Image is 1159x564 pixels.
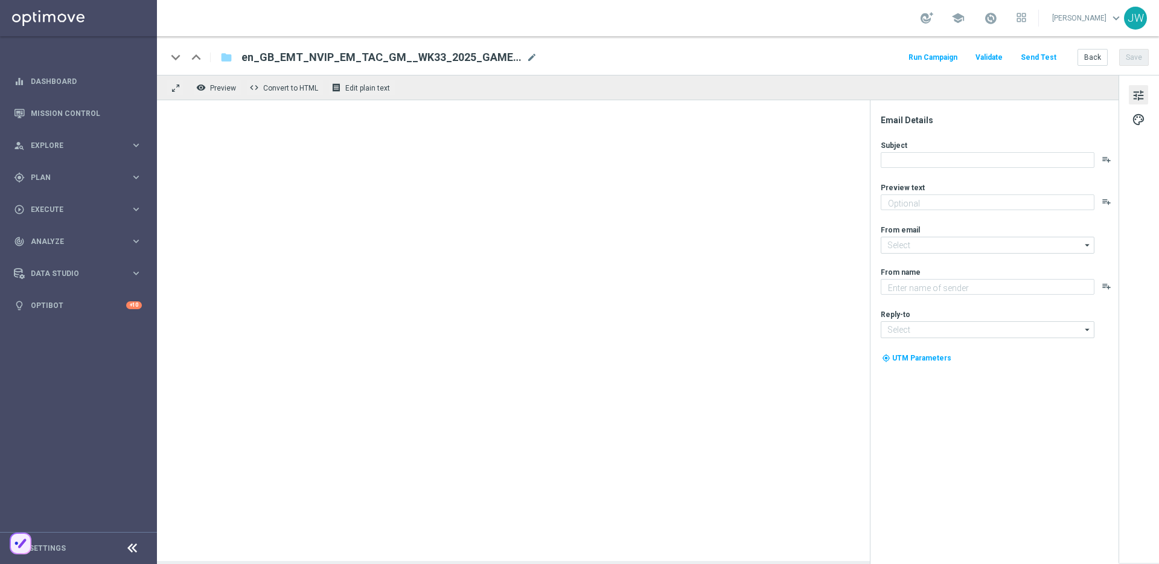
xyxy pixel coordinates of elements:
i: keyboard_arrow_right [130,171,142,183]
span: Data Studio [31,270,130,277]
i: keyboard_arrow_right [130,139,142,151]
span: keyboard_arrow_down [1110,11,1123,25]
label: Reply-to [881,310,910,319]
i: folder [220,50,232,65]
span: Preview [210,84,236,92]
button: my_location UTM Parameters [881,351,953,365]
button: Validate [974,50,1004,66]
i: gps_fixed [14,172,25,183]
button: remove_red_eye Preview [193,80,241,95]
button: lightbulb Optibot +10 [13,301,142,310]
button: Send Test [1019,50,1058,66]
label: From email [881,225,920,235]
span: Convert to HTML [263,84,318,92]
i: lightbulb [14,300,25,311]
div: Data Studio [14,268,130,279]
span: Explore [31,142,130,149]
div: Execute [14,204,130,215]
i: remove_red_eye [196,83,206,92]
span: Edit plain text [345,84,390,92]
button: track_changes Analyze keyboard_arrow_right [13,237,142,246]
i: equalizer [14,76,25,87]
button: Back [1078,49,1108,66]
div: Mission Control [14,97,142,129]
span: Execute [31,206,130,213]
a: [PERSON_NAME]keyboard_arrow_down [1051,9,1124,27]
label: From name [881,268,921,277]
button: folder [219,48,234,67]
button: code Convert to HTML [246,80,324,95]
button: Save [1119,49,1149,66]
label: Subject [881,141,907,150]
button: gps_fixed Plan keyboard_arrow_right [13,173,142,182]
div: Email Details [881,115,1117,126]
button: person_search Explore keyboard_arrow_right [13,141,142,150]
label: Preview text [881,183,925,193]
i: person_search [14,140,25,151]
div: +10 [126,301,142,309]
button: equalizer Dashboard [13,77,142,86]
div: JW [1124,7,1147,30]
button: Mission Control [13,109,142,118]
span: Plan [31,174,130,181]
i: my_location [882,354,890,362]
input: Select [881,237,1094,254]
span: Analyze [31,238,130,245]
i: track_changes [14,236,25,247]
div: Dashboard [14,65,142,97]
i: arrow_drop_down [1082,237,1094,253]
a: Optibot [31,289,126,321]
button: playlist_add [1102,197,1111,207]
div: Analyze [14,236,130,247]
span: UTM Parameters [892,354,951,362]
a: Mission Control [31,97,142,129]
i: keyboard_arrow_right [130,203,142,215]
button: Data Studio keyboard_arrow_right [13,269,142,278]
span: Validate [975,53,1003,62]
button: tune [1129,85,1148,104]
span: mode_edit [526,52,537,63]
span: code [249,83,259,92]
div: Plan [14,172,130,183]
span: palette [1132,112,1145,127]
i: keyboard_arrow_right [130,236,142,247]
a: Dashboard [31,65,142,97]
input: Select [881,321,1094,338]
span: en_GB_EMT_NVIP_EM_TAC_GM__WK33_2025_GAMESREACT_SHINOBI_SPIRIT_OPTI [241,50,522,65]
a: Settings [29,545,66,552]
i: play_circle_outline [14,204,25,215]
button: play_circle_outline Execute keyboard_arrow_right [13,205,142,214]
button: receipt Edit plain text [328,80,395,95]
i: arrow_drop_down [1082,322,1094,338]
span: school [951,11,965,25]
button: palette [1129,109,1148,129]
span: tune [1132,88,1145,103]
button: Run Campaign [907,50,959,66]
div: Explore [14,140,130,151]
div: Optibot [14,289,142,321]
i: keyboard_arrow_right [130,268,142,279]
button: playlist_add [1102,155,1111,164]
button: playlist_add [1102,281,1111,291]
i: receipt [331,83,341,92]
